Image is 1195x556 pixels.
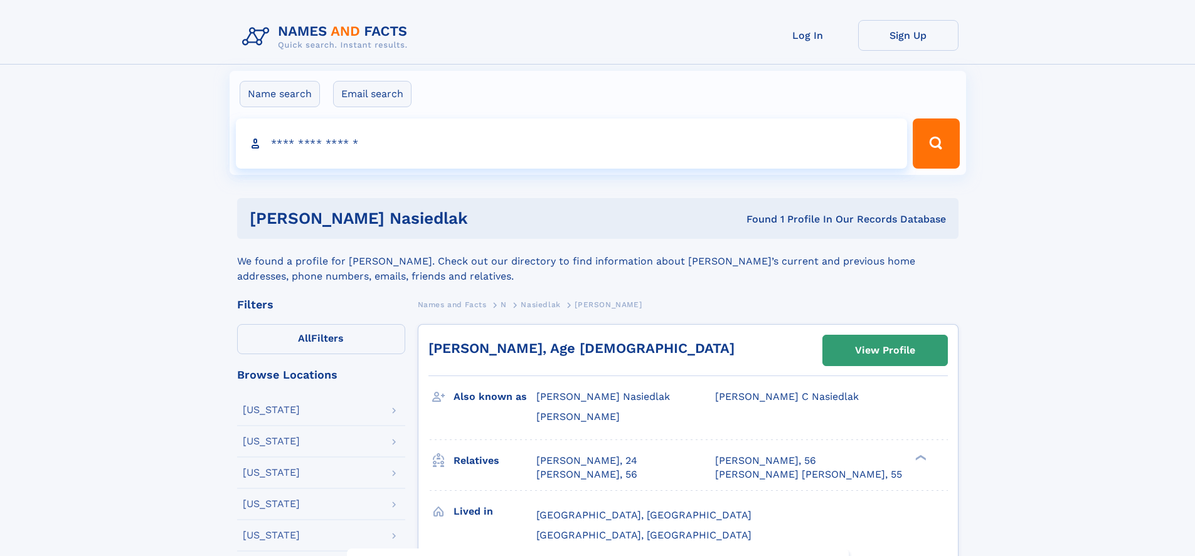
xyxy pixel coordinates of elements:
[454,386,536,407] h3: Also known as
[237,20,418,54] img: Logo Names and Facts
[536,509,752,521] span: [GEOGRAPHIC_DATA], [GEOGRAPHIC_DATA]
[912,453,927,461] div: ❯
[243,499,300,509] div: [US_STATE]
[536,529,752,541] span: [GEOGRAPHIC_DATA], [GEOGRAPHIC_DATA]
[715,468,902,481] a: [PERSON_NAME] [PERSON_NAME], 55
[536,468,637,481] a: [PERSON_NAME], 56
[501,300,507,309] span: N
[855,336,915,365] div: View Profile
[454,501,536,522] h3: Lived in
[237,299,405,310] div: Filters
[298,332,311,344] span: All
[243,530,300,540] div: [US_STATE]
[715,454,816,468] a: [PERSON_NAME], 56
[858,20,959,51] a: Sign Up
[913,118,959,169] button: Search Button
[428,340,735,356] a: [PERSON_NAME], Age [DEMOGRAPHIC_DATA]
[237,239,959,284] div: We found a profile for [PERSON_NAME]. Check out our directory to find information about [PERSON_N...
[237,324,405,354] label: Filters
[575,300,642,309] span: [PERSON_NAME]
[536,411,620,422] span: [PERSON_NAME]
[521,300,560,309] span: Nasiedlak
[243,468,300,478] div: [US_STATE]
[607,212,946,226] div: Found 1 Profile In Our Records Database
[243,405,300,415] div: [US_STATE]
[418,296,487,312] a: Names and Facts
[333,81,412,107] label: Email search
[240,81,320,107] label: Name search
[250,211,607,226] h1: [PERSON_NAME] Nasiedlak
[236,118,908,169] input: search input
[715,391,859,402] span: [PERSON_NAME] C Nasiedlak
[243,436,300,446] div: [US_STATE]
[758,20,858,51] a: Log In
[823,335,947,365] a: View Profile
[454,450,536,471] h3: Relatives
[501,296,507,312] a: N
[521,296,560,312] a: Nasiedlak
[237,369,405,380] div: Browse Locations
[536,454,637,468] a: [PERSON_NAME], 24
[536,391,670,402] span: [PERSON_NAME] Nasiedlak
